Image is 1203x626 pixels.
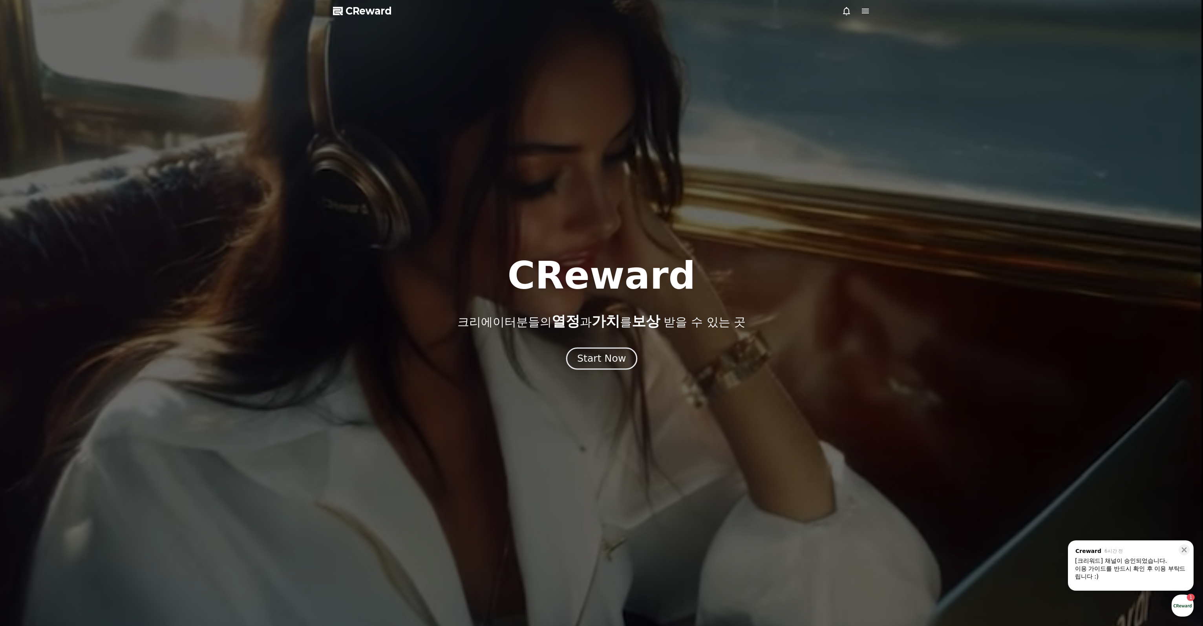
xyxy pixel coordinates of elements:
a: 설정 [101,249,151,269]
a: Start Now [568,356,636,363]
div: Start Now [577,352,626,365]
p: 크리에이터분들의 과 를 받을 수 있는 곳 [457,313,746,329]
span: 가치 [592,313,620,329]
a: CReward [333,5,392,17]
a: 1대화 [52,249,101,269]
span: 대화 [72,261,81,267]
span: 열정 [552,313,580,329]
button: Start Now [566,348,637,370]
span: 홈 [25,261,29,267]
span: 설정 [121,261,131,267]
span: 보상 [632,313,660,329]
a: 홈 [2,249,52,269]
span: CReward [346,5,392,17]
span: 1 [80,249,82,255]
h1: CReward [507,257,695,295]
